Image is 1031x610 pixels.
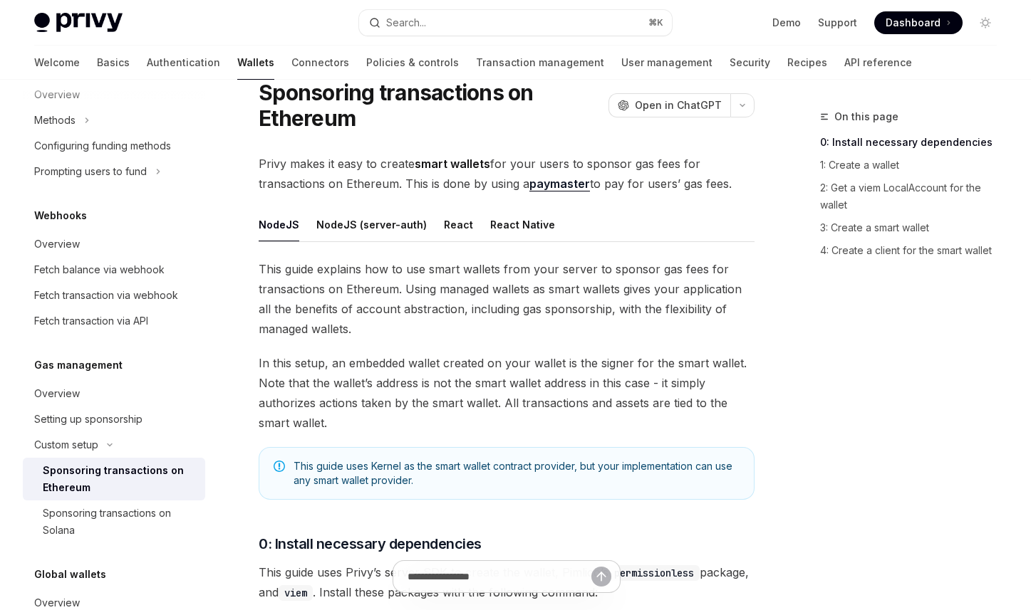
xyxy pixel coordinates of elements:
[23,500,205,543] a: Sponsoring transactions on Solana
[34,411,143,428] div: Setting up sponsorship
[787,46,827,80] a: Recipes
[34,287,178,304] div: Fetch transaction via webhook
[34,13,123,33] img: light logo
[820,177,1008,216] a: 2: Get a viem LocalAccount for the wallet
[34,385,80,402] div: Overview
[23,308,205,334] a: Fetch transaction via API
[291,46,349,80] a: Connectors
[23,406,205,432] a: Setting up sponsorship
[147,46,220,80] a: Authentication
[34,261,165,278] div: Fetch balance via webhook
[490,208,555,241] div: React Native
[23,231,205,257] a: Overview
[259,208,299,241] div: NodeJS
[34,137,171,154] div: Configuring funding methods
[820,131,1008,154] a: 0: Install necessary dependencies
[34,236,80,253] div: Overview
[820,216,1008,239] a: 3: Create a smart wallet
[23,381,205,406] a: Overview
[23,133,205,159] a: Configuring funding methods
[820,239,1008,262] a: 4: Create a client for the smart wallet
[730,46,770,80] a: Security
[34,566,106,583] h5: Global wallets
[34,207,87,224] h5: Webhooks
[415,157,490,171] strong: smart wallets
[23,107,205,133] button: Toggle Methods section
[34,46,80,80] a: Welcome
[844,46,912,80] a: API reference
[34,357,123,374] h5: Gas management
[974,11,997,34] button: Toggle dark mode
[648,17,663,28] span: ⌘ K
[23,159,205,184] button: Toggle Prompting users to fund section
[43,505,197,539] div: Sponsoring transactions on Solana
[772,16,801,30] a: Demo
[591,567,611,587] button: Send message
[386,14,426,31] div: Search...
[274,461,285,472] svg: Note
[408,561,591,592] input: Ask a question...
[97,46,130,80] a: Basics
[608,93,730,117] button: Open in ChatGPT
[818,16,857,30] a: Support
[34,163,147,180] div: Prompting users to fund
[621,46,713,80] a: User management
[23,257,205,283] a: Fetch balance via webhook
[43,462,197,496] div: Sponsoring transactions on Ethereum
[444,208,473,241] div: React
[529,177,590,191] a: paymaster
[23,458,205,500] a: Sponsoring transactions on Ethereum
[886,16,941,30] span: Dashboard
[316,208,427,241] div: NodeJS (server-auth)
[259,534,482,554] span: 0: Install necessary dependencies
[23,432,205,458] button: Toggle Custom setup section
[259,154,755,194] span: Privy makes it easy to create for your users to sponsor gas fees for transactions on Ethereum. Th...
[34,112,76,129] div: Methods
[23,283,205,308] a: Fetch transaction via webhook
[259,80,603,131] h1: Sponsoring transactions on Ethereum
[259,259,755,339] span: This guide explains how to use smart wallets from your server to sponsor gas fees for transaction...
[820,154,1008,177] a: 1: Create a wallet
[635,98,722,112] span: Open in ChatGPT
[34,312,148,330] div: Fetch transaction via API
[874,11,963,34] a: Dashboard
[834,108,898,125] span: On this page
[294,459,740,488] span: This guide uses Kernel as the smart wallet contract provider, but your implementation can use any...
[476,46,604,80] a: Transaction management
[259,353,755,433] span: In this setup, an embedded wallet created on your wallet is the signer for the smart wallet. Note...
[359,10,673,36] button: Open search
[34,436,98,453] div: Custom setup
[237,46,274,80] a: Wallets
[366,46,459,80] a: Policies & controls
